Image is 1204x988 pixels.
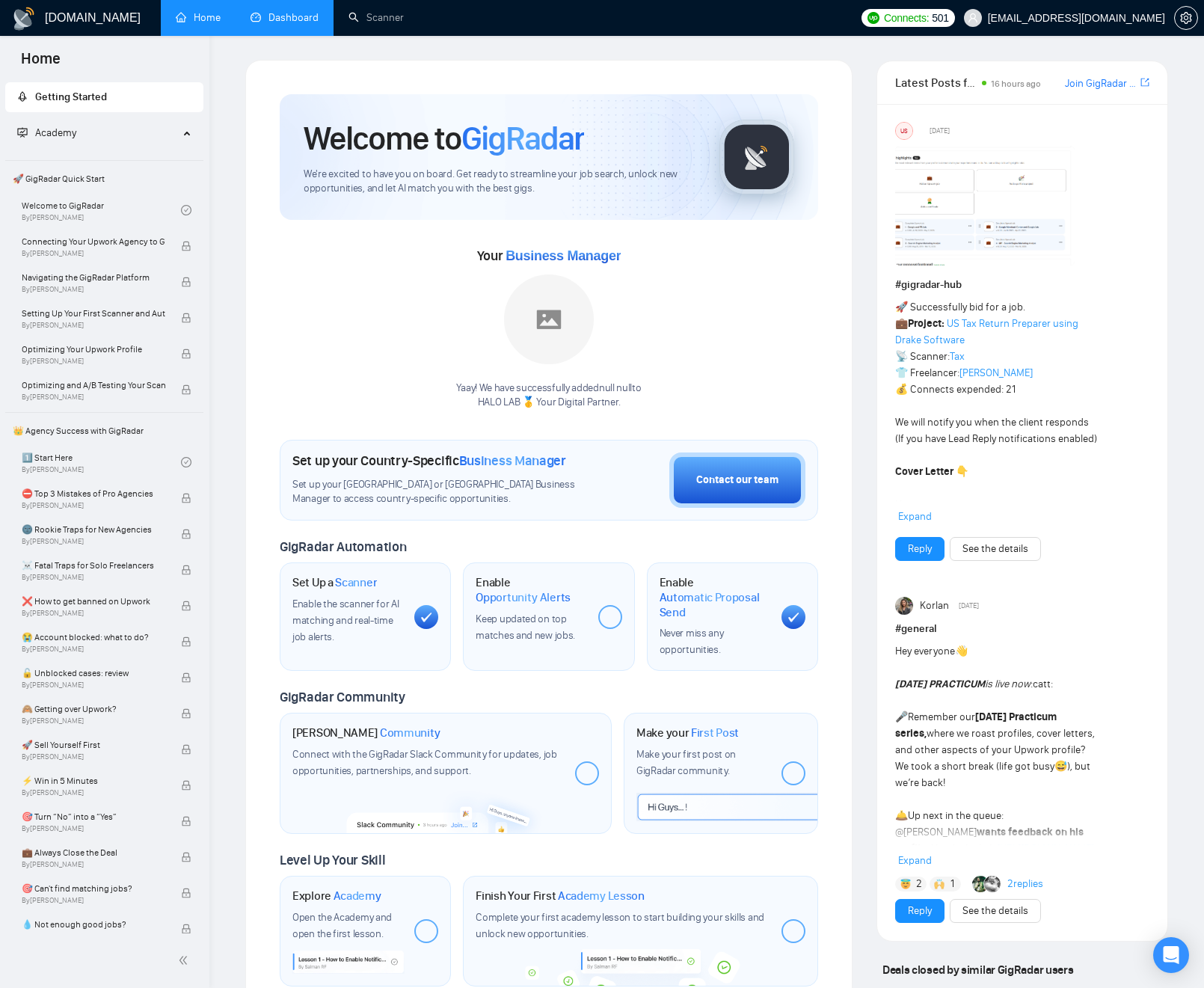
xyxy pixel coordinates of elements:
span: By [PERSON_NAME] [22,321,165,330]
span: 2 [916,877,922,892]
span: Set up your [GEOGRAPHIC_DATA] or [GEOGRAPHIC_DATA] Business Manager to access country-specific op... [292,478,595,506]
a: Tax [950,350,965,363]
span: lock [181,816,191,826]
span: 1 [950,877,954,892]
span: By [PERSON_NAME] [22,717,165,725]
span: 😭 Account blocked: what to do? [22,630,165,645]
button: Contact our team [669,452,805,508]
span: 16 hours ago [991,79,1041,89]
div: US [896,123,912,139]
p: HALO LAB 🥇 Your Digital Partner . [456,396,641,410]
img: Vlad [972,876,989,892]
a: export [1140,76,1149,90]
a: US Tax Return Preparer using Drake Software [895,317,1078,346]
img: 😇 [900,879,911,889]
span: 👑 Agency Success with GigRadar [7,416,202,446]
span: Scanner [335,575,377,590]
span: Connect with the GigRadar Slack Community for updates, job opportunities, partnerships, and support. [292,748,557,777]
span: [DATE] [930,124,950,138]
span: Level Up Your Skill [280,852,385,868]
span: lock [181,780,191,791]
span: By [PERSON_NAME] [22,896,165,905]
span: lock [181,852,191,862]
span: By [PERSON_NAME] [22,609,165,618]
span: Korlan [920,598,949,614]
span: fund-projection-screen [17,127,28,138]
span: lock [181,565,191,575]
span: Opportunity Alerts [476,590,571,605]
div: Hey everyone :catt: Remember our where we roast profiles, cover letters, and other aspects of you... [895,643,1099,956]
a: Join GigRadar Slack Community [1065,76,1137,92]
span: Academy [17,126,76,139]
span: lock [181,384,191,395]
li: Getting Started [5,82,203,112]
span: ❌ How to get banned on Upwork [22,594,165,609]
span: check-circle [181,205,191,215]
span: Academy [334,889,381,903]
button: See the details [950,537,1041,561]
span: lock [181,529,191,539]
span: 🎤 [895,711,908,723]
span: lock [181,241,191,251]
em: is live now [895,678,1031,690]
a: searchScanner [348,11,404,24]
a: [URL][DOMAIN_NAME] [997,842,1094,855]
span: 👋 [955,645,968,657]
span: lock [181,601,191,611]
span: export [1140,76,1149,88]
span: 🙈 Getting over Upwork? [22,702,165,717]
span: By [PERSON_NAME] [22,932,165,941]
a: dashboardDashboard [251,11,319,24]
img: logo [12,7,36,31]
h1: [PERSON_NAME] [292,725,440,740]
a: Reply [908,541,932,557]
span: Getting Started [35,90,107,103]
span: 🎯 Turn “No” into a “Yes” [22,809,165,824]
span: 🌚 Rookie Traps for New Agencies [22,522,165,537]
h1: Enable [476,575,586,604]
span: lock [181,636,191,647]
span: Optimizing and A/B Testing Your Scanner for Better Results [22,378,165,393]
span: 🎯 Can't find matching jobs? [22,881,165,896]
span: lock [181,313,191,323]
span: Setting Up Your First Scanner and Auto-Bidder [22,306,165,321]
span: lock [181,924,191,934]
h1: Set up your Country-Specific [292,452,566,469]
span: Academy Lesson [558,889,645,903]
strong: Cover Letter 👇 [895,465,968,478]
button: See the details [950,899,1041,923]
a: [PERSON_NAME] [959,366,1033,379]
span: 🔓 Unblocked cases: review [22,666,165,681]
span: First Post [691,725,739,740]
span: GigRadar Automation [280,539,406,555]
span: Business Manager [506,248,621,263]
span: Deals closed by similar GigRadar users [876,957,1079,983]
span: Home [9,48,73,79]
img: gigradar-logo.png [719,120,794,194]
span: 💧 Not enough good jobs? [22,917,165,932]
img: Pavel [984,876,1001,892]
span: Enable the scanner for AI matching and real-time job alerts. [292,598,399,643]
button: setting [1174,6,1198,30]
span: lock [181,744,191,755]
span: 🚀 GigRadar Quick Start [7,164,202,194]
span: lock [181,493,191,503]
strong: [DATE] PRACTICUM [895,678,985,690]
span: Connecting Your Upwork Agency to GigRadar [22,234,165,249]
span: lock [181,277,191,287]
span: By [PERSON_NAME] [22,788,165,797]
a: setting [1174,12,1198,24]
div: Contact our team [696,472,778,488]
span: By [PERSON_NAME] [22,824,165,833]
div: Open Intercom Messenger [1153,937,1189,973]
span: lock [181,888,191,898]
span: 🚀 Sell Yourself First [22,737,165,752]
span: double-left [178,953,193,968]
img: academy-bg.png [517,949,764,986]
span: GigRadar Community [280,689,405,705]
h1: Explore [292,889,381,903]
span: Community [380,725,440,740]
span: 501 [932,10,948,26]
span: ⛔ Top 3 Mistakes of Pro Agencies [22,486,165,501]
span: By [PERSON_NAME] [22,537,165,546]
